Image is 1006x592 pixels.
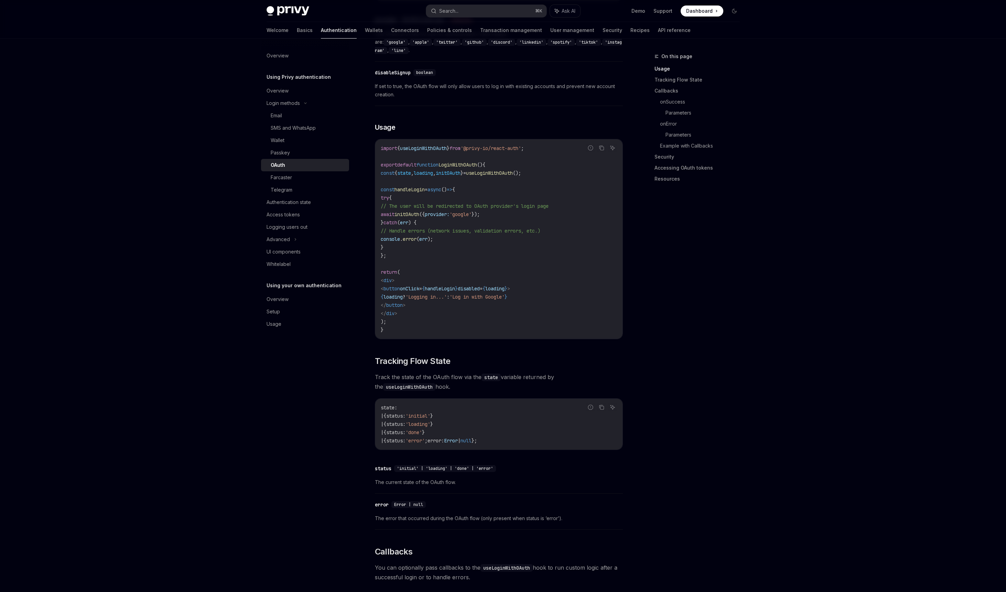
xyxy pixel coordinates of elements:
[267,248,301,256] div: UI components
[455,286,458,292] span: }
[267,211,300,219] div: Access tokens
[535,8,542,14] span: ⌘ K
[267,6,309,16] img: dark logo
[430,421,433,427] span: }
[597,403,606,412] button: Copy the contents from the code block
[381,319,386,325] span: );
[603,22,622,39] a: Security
[383,39,408,46] code: 'google'
[383,383,435,391] code: useLoginWithOAuth
[267,99,300,107] div: Login methods
[507,286,510,292] span: >
[400,219,408,226] span: err
[267,73,331,81] h5: Using Privy authentication
[463,170,466,176] span: =
[397,170,411,176] span: state
[403,413,405,419] span: :
[271,186,292,194] div: Telegram
[661,52,692,61] span: On this page
[608,143,617,152] button: Ask AI
[425,286,455,292] span: handleLogin
[441,438,444,444] span: :
[381,162,397,168] span: export
[403,438,405,444] span: :
[365,22,383,39] a: Wallets
[517,39,546,46] code: 'linkedin'
[383,421,386,427] span: {
[261,196,349,208] a: Authentication state
[261,134,349,147] a: Wallet
[389,47,409,54] code: 'line'
[400,236,403,242] span: .
[271,111,282,120] div: Email
[267,235,290,244] div: Advanced
[450,145,461,151] span: from
[586,143,595,152] button: Report incorrect code
[681,6,723,17] a: Dashboard
[394,502,423,507] span: Error | null
[405,413,430,419] span: 'initial'
[394,170,397,176] span: {
[433,170,436,176] span: ,
[267,223,307,231] div: Logging users out
[439,7,458,15] div: Search...
[381,310,386,316] span: </
[261,50,349,62] a: Overview
[375,356,451,367] span: Tracking Flow State
[466,170,513,176] span: useLoginWithOAuth
[417,162,439,168] span: function
[261,122,349,134] a: SMS and WhatsApp
[477,162,483,168] span: ()
[271,161,285,169] div: OAuth
[267,52,289,60] div: Overview
[483,162,485,168] span: {
[419,211,425,217] span: ({
[414,170,433,176] span: loading
[375,30,623,54] span: The OAuth provider to use for authentication. Valid values are: , , , , , , , , , .
[586,403,595,412] button: Report incorrect code
[381,294,383,300] span: {
[394,310,397,316] span: >
[428,186,441,193] span: async
[439,162,477,168] span: LoginWithOAuth
[488,39,515,46] code: 'discord'
[381,145,397,151] span: import
[397,466,493,471] span: 'initial' | 'loading' | 'done' | 'error'
[461,438,472,444] span: null
[381,277,383,283] span: <
[427,22,472,39] a: Policies & controls
[472,211,480,217] span: });
[405,294,447,300] span: 'Logging in...'
[261,147,349,159] a: Passkey
[383,429,386,435] span: {
[436,170,461,176] span: initOAuth
[655,151,745,162] a: Security
[461,170,463,176] span: }
[261,171,349,184] a: Farcaster
[386,421,403,427] span: status
[505,286,507,292] span: }
[428,438,441,444] span: error
[403,421,405,427] span: :
[381,195,389,201] span: try
[658,22,691,39] a: API reference
[267,22,289,39] a: Welcome
[447,145,450,151] span: }
[386,310,394,316] span: div
[462,39,487,46] code: 'github'
[576,39,601,46] code: 'tiktok'
[386,429,403,435] span: status
[375,501,389,508] div: error
[655,173,745,184] a: Resources
[422,429,425,435] span: }
[458,438,461,444] span: |
[505,294,507,300] span: }
[261,85,349,97] a: Overview
[267,308,280,316] div: Setup
[375,546,413,557] span: Callbacks
[562,8,575,14] span: Ask AI
[400,145,447,151] span: useLoginWithOAuth
[297,22,313,39] a: Basics
[271,124,316,132] div: SMS and WhatsApp
[321,22,357,39] a: Authentication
